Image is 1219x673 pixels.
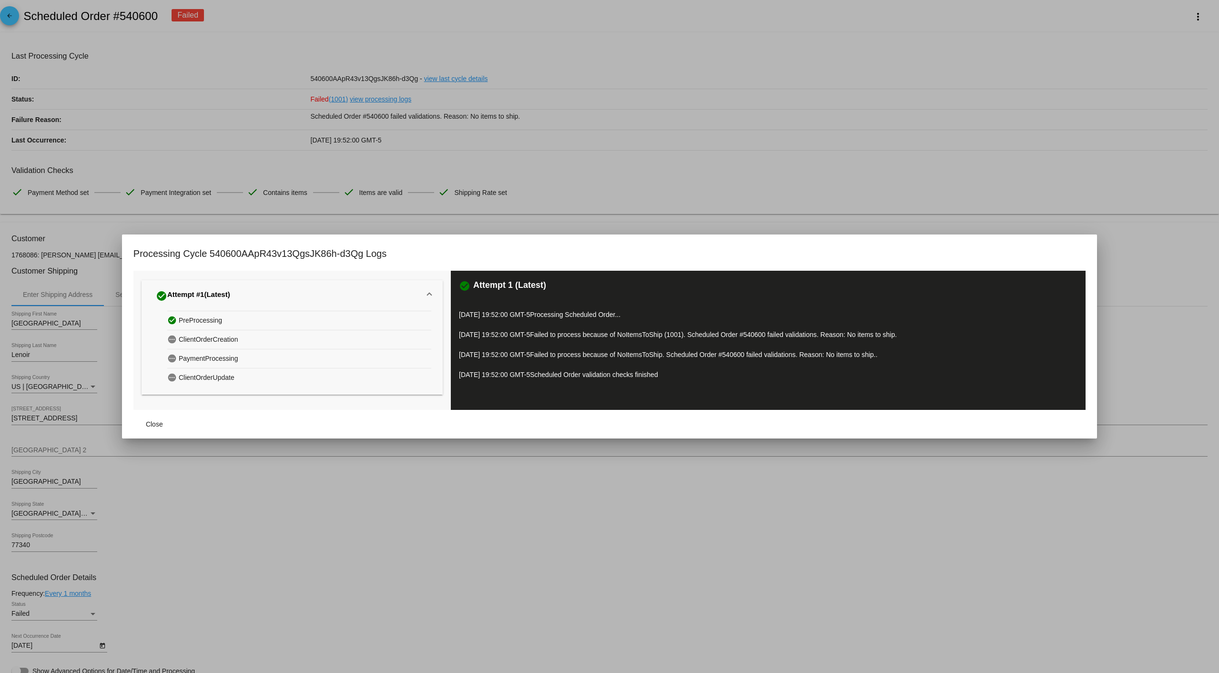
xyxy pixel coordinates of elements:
[530,351,877,358] span: Failed to process because of NoItemsToShip. Scheduled Order #540600 failed validations. Reason: N...
[459,328,1077,341] p: [DATE] 19:52:00 GMT-5
[179,351,238,366] span: PaymentProcessing
[167,370,179,384] mat-icon: pending
[167,313,179,327] mat-icon: check_circle
[530,311,620,318] span: Processing Scheduled Order...
[459,280,470,292] mat-icon: check_circle
[530,331,897,338] span: Failed to process because of NoItemsToShip (1001). Scheduled Order #540600 failed validations. Re...
[179,332,238,347] span: ClientOrderCreation
[142,280,443,311] mat-expansion-panel-header: Attempt #1(Latest)
[179,313,222,328] span: PreProcessing
[156,290,167,302] mat-icon: check_circle
[473,280,546,292] h3: Attempt 1 (Latest)
[142,311,443,394] div: Attempt #1(Latest)
[133,416,175,433] button: Close dialog
[459,348,1077,361] p: [DATE] 19:52:00 GMT-5
[146,420,163,428] span: Close
[179,370,234,385] span: ClientOrderUpdate
[459,308,1077,321] p: [DATE] 19:52:00 GMT-5
[530,371,658,378] span: Scheduled Order validation checks finished
[167,351,179,365] mat-icon: pending
[167,332,179,346] mat-icon: pending
[204,290,230,302] span: (Latest)
[459,368,1077,381] p: [DATE] 19:52:00 GMT-5
[133,246,386,261] h1: Processing Cycle 540600AApR43v13QgsJK86h-d3Qg Logs
[156,288,230,304] div: Attempt #1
